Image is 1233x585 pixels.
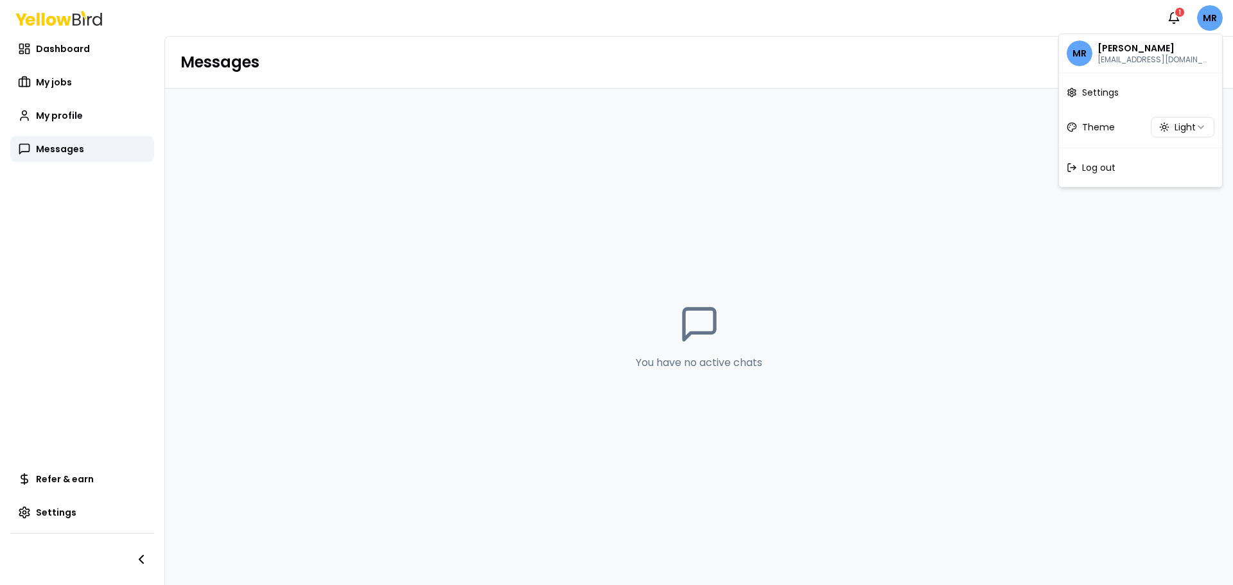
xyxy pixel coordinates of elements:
[1082,86,1119,99] span: Settings
[1097,55,1211,65] p: mikensp@yahoo.com
[1067,40,1092,66] span: MR
[1082,161,1115,174] span: Log out
[1097,42,1211,55] p: Michael Russo
[1082,121,1115,134] span: Theme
